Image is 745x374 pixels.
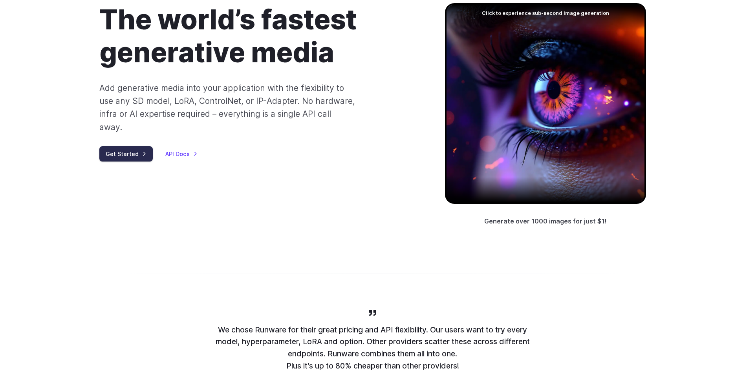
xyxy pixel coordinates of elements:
h1: The world’s fastest generative media [99,3,420,69]
p: Generate over 1000 images for just $1! [484,216,607,227]
p: Add generative media into your application with the flexibility to use any SD model, LoRA, Contro... [99,82,356,134]
a: Get Started [99,146,153,162]
a: API Docs [165,149,198,158]
p: We chose Runware for their great pricing and API flexibility. Our users want to try every model, ... [216,324,530,372]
